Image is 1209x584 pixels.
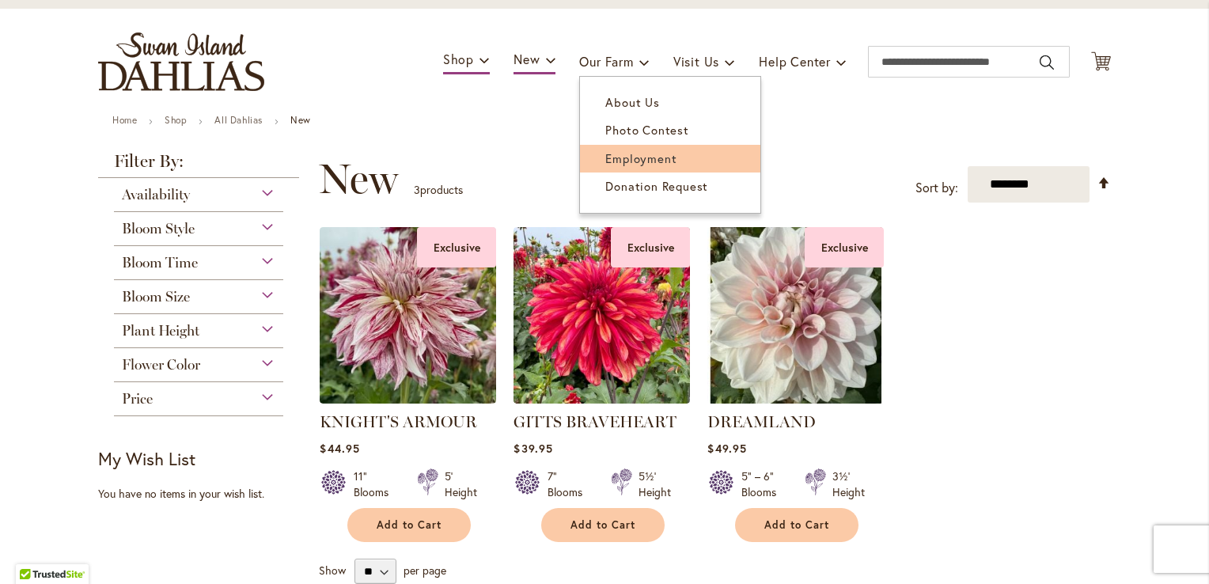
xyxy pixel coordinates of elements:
div: 11" Blooms [354,468,398,500]
span: Employment [605,150,677,166]
div: 7" Blooms [548,468,592,500]
button: Add to Cart [735,508,858,542]
div: 5½' Height [639,468,671,500]
span: $49.95 [707,441,746,456]
p: products [414,177,463,203]
a: KNIGHTS ARMOUR Exclusive [320,392,496,407]
span: per page [404,563,446,578]
span: Availability [122,186,190,203]
div: You have no items in your wish list. [98,486,309,502]
span: Shop [443,51,474,67]
span: Show [319,563,346,578]
div: Exclusive [611,227,690,267]
span: Photo Contest [605,122,688,138]
span: Our Farm [579,53,633,70]
a: DREAMLAND [707,412,816,431]
span: Help Center [759,53,831,70]
img: GITTS BRAVEHEART [514,227,690,404]
a: KNIGHT'S ARMOUR [320,412,477,431]
span: 3 [414,182,420,197]
div: 5" – 6" Blooms [741,468,786,500]
a: Shop [165,114,187,126]
span: Bloom Style [122,220,195,237]
div: Exclusive [417,227,496,267]
button: Add to Cart [541,508,665,542]
strong: My Wish List [98,447,195,470]
span: Add to Cart [377,518,442,532]
label: Sort by: [915,173,958,203]
img: DREAMLAND [707,227,884,404]
span: Bloom Size [122,288,190,305]
span: Flower Color [122,356,200,374]
a: All Dahlias [214,114,263,126]
span: Plant Height [122,322,199,339]
a: GITTS BRAVEHEART [514,412,677,431]
button: Add to Cart [347,508,471,542]
a: Home [112,114,137,126]
span: Donation Request [605,178,708,194]
div: 3½' Height [832,468,865,500]
a: GITTS BRAVEHEART Exclusive [514,392,690,407]
span: Add to Cart [570,518,635,532]
span: Bloom Time [122,254,198,271]
span: Visit Us [673,53,719,70]
strong: New [290,114,311,126]
img: KNIGHTS ARMOUR [320,227,496,404]
strong: Filter By: [98,153,299,178]
span: $39.95 [514,441,552,456]
span: Price [122,390,153,408]
div: Exclusive [805,227,884,267]
iframe: Launch Accessibility Center [12,528,56,572]
span: Add to Cart [764,518,829,532]
span: New [319,155,398,203]
a: DREAMLAND Exclusive [707,392,884,407]
a: store logo [98,32,264,91]
div: 5' Height [445,468,477,500]
span: $44.95 [320,441,359,456]
span: New [514,51,540,67]
span: About Us [605,94,659,110]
